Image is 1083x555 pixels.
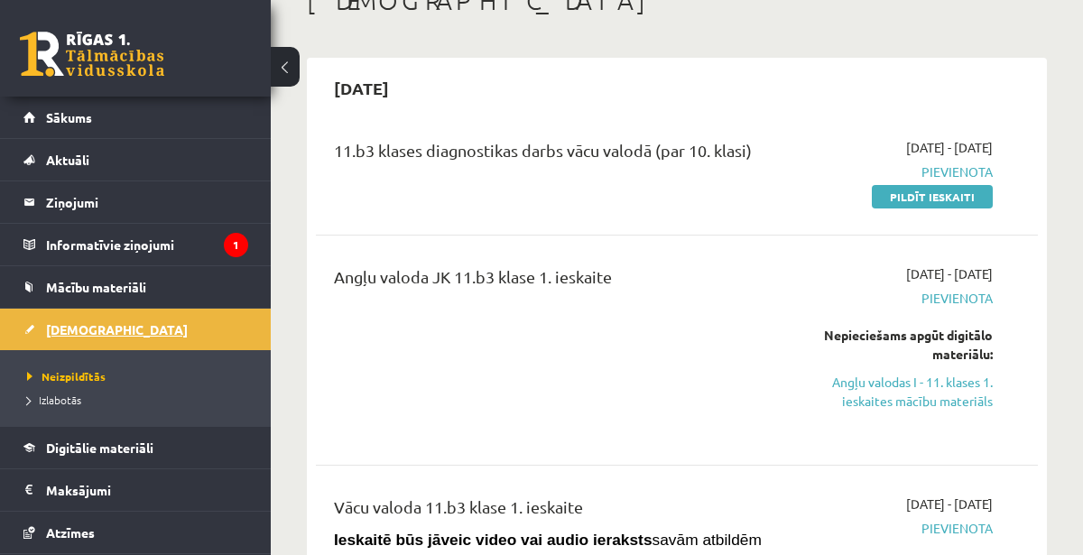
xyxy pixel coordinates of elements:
span: [DATE] - [DATE] [906,495,993,513]
span: Mācību materiāli [46,279,146,295]
span: [DEMOGRAPHIC_DATA] [46,321,188,338]
a: Maksājumi [23,469,248,511]
a: Sākums [23,97,248,138]
span: [DATE] - [DATE] [906,138,993,157]
a: [DEMOGRAPHIC_DATA] [23,309,248,350]
a: Mācību materiāli [23,266,248,308]
span: Neizpildītās [27,369,106,384]
span: Aktuāli [46,152,89,168]
a: Rīgas 1. Tālmācības vidusskola [20,32,164,77]
span: Atzīmes [46,524,95,541]
i: 1 [224,233,248,257]
span: Pievienota [791,519,993,538]
a: Angļu valodas I - 11. klases 1. ieskaites mācību materiāls [791,373,993,411]
div: Angļu valoda JK 11.b3 klase 1. ieskaite [334,264,764,298]
legend: Ziņojumi [46,181,248,223]
a: Atzīmes [23,512,248,553]
div: 11.b3 klases diagnostikas darbs vācu valodā (par 10. klasi) [334,138,764,171]
a: Ziņojumi [23,181,248,223]
div: Vācu valoda 11.b3 klase 1. ieskaite [334,495,764,528]
a: Digitālie materiāli [23,427,248,468]
legend: Maksājumi [46,469,248,511]
strong: Ieskaitē būs jāveic video vai audio ieraksts [334,531,653,549]
h2: [DATE] [316,67,407,109]
a: Izlabotās [27,392,253,408]
div: Nepieciešams apgūt digitālo materiālu: [791,326,993,364]
span: Izlabotās [27,393,81,407]
a: Pildīt ieskaiti [872,185,993,208]
span: Pievienota [791,289,993,308]
a: Informatīvie ziņojumi1 [23,224,248,265]
a: Neizpildītās [27,368,253,384]
legend: Informatīvie ziņojumi [46,224,248,265]
a: Aktuāli [23,139,248,180]
span: Sākums [46,109,92,125]
span: Digitālie materiāli [46,439,153,456]
span: [DATE] - [DATE] [906,264,993,283]
span: Pievienota [791,162,993,181]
